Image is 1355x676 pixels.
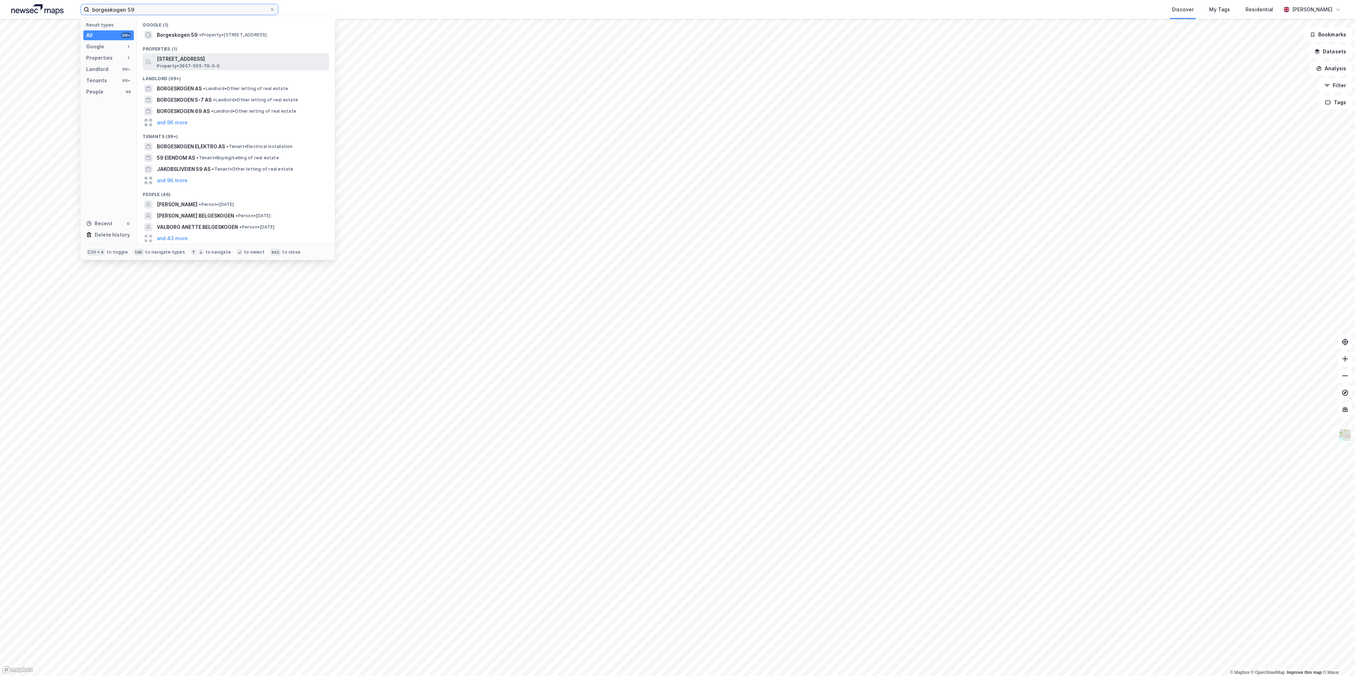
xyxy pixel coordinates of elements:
[196,155,198,160] span: •
[199,32,267,38] span: Property • [STREET_ADDRESS]
[206,249,231,255] div: to navigate
[1172,5,1194,14] div: Discover
[1319,95,1352,109] button: Tags
[157,107,210,115] span: BORGESKOGEN 69 AS
[107,249,128,255] div: to toggle
[1304,28,1352,42] button: Bookmarks
[133,249,144,256] div: tab
[1246,5,1273,14] div: Residential
[199,202,201,207] span: •
[157,55,326,63] span: [STREET_ADDRESS]
[157,31,198,39] span: Borgeskogen 59
[212,166,293,172] span: Tenant • Other letting of real estate
[239,224,242,230] span: •
[157,212,234,220] span: [PERSON_NAME] BELGESKOGEN
[125,55,131,61] div: 1
[211,108,296,114] span: Landlord • Other letting of real estate
[157,154,195,162] span: 59 EIENDOM AS
[282,249,301,255] div: to close
[125,44,131,49] div: 1
[137,17,335,29] div: Google (1)
[86,88,103,96] div: People
[137,70,335,83] div: Landlord (99+)
[157,223,238,231] span: VALBORG ANETTE BELGESKOGEN
[213,97,298,103] span: Landlord • Other letting of real estate
[86,249,105,256] div: Ctrl + k
[203,86,288,91] span: Landlord • Other letting of real estate
[1310,61,1352,76] button: Analysis
[137,186,335,199] div: People (46)
[86,31,93,40] div: All
[1230,670,1249,675] a: Mapbox
[157,200,197,209] span: [PERSON_NAME]
[157,142,225,151] span: BORGESKOGEN ELEKTRO AS
[157,234,188,243] button: and 43 more
[157,63,220,69] span: Property • 3907-505-79-0-0
[1292,5,1332,14] div: [PERSON_NAME]
[86,54,113,62] div: Properties
[145,249,185,255] div: to navigate types
[270,249,281,256] div: esc
[244,249,265,255] div: to select
[1318,78,1352,93] button: Filter
[121,78,131,83] div: 99+
[86,65,108,73] div: Landlord
[213,97,215,102] span: •
[239,224,274,230] span: Person • [DATE]
[199,32,201,37] span: •
[137,41,335,53] div: Properties (1)
[211,108,213,114] span: •
[199,202,234,207] span: Person • [DATE]
[1209,5,1230,14] div: My Tags
[157,84,202,93] span: BORGESKOGEN AS
[1251,670,1285,675] a: OpenStreetMap
[1287,670,1322,675] a: Improve this map
[157,118,188,127] button: and 96 more
[137,128,335,141] div: Tenants (99+)
[203,86,205,91] span: •
[86,219,112,228] div: Recent
[236,213,238,218] span: •
[95,231,130,239] div: Delete history
[11,4,64,15] img: logo.a4113a55bc3d86da70a041830d287a7e.svg
[125,89,131,95] div: 46
[89,4,269,15] input: Search by address, cadastre, landlords, tenants or people
[226,144,292,149] span: Tenant • Electrical installation
[2,666,33,674] a: Mapbox homepage
[86,42,104,51] div: Google
[196,155,279,161] span: Tenant • Buying/selling of real estate
[226,144,228,149] span: •
[1320,642,1355,676] iframe: Chat Widget
[157,176,188,185] button: and 96 more
[125,221,131,226] div: 0
[236,213,271,219] span: Person • [DATE]
[157,96,212,104] span: BORGESKOGEN 5-7 AS
[121,32,131,38] div: 99+
[121,66,131,72] div: 99+
[157,165,210,173] span: JAKOBSLIVEIEN 59 AS
[86,76,107,85] div: Tenants
[86,22,134,28] div: Result types
[1308,45,1352,59] button: Datasets
[1338,428,1352,442] img: Z
[212,166,214,172] span: •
